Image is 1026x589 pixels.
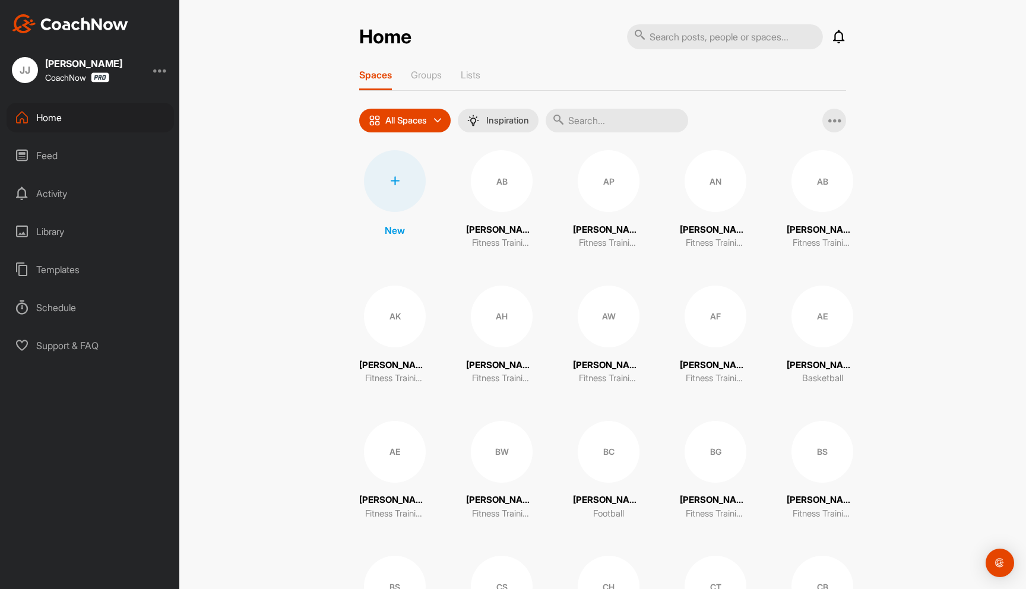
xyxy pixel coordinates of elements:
a: AN[PERSON_NAME]Fitness Training [680,150,751,250]
div: AK [364,286,426,347]
a: AW[PERSON_NAME]Fitness Training [573,286,644,385]
div: Support & FAQ [7,331,174,360]
div: AE [791,286,853,347]
div: Schedule [7,293,174,322]
div: BW [471,421,533,483]
div: [PERSON_NAME] [45,59,122,68]
a: AF[PERSON_NAME]Fitness Training [680,286,751,385]
img: CoachNow [12,14,128,33]
p: [PERSON_NAME] [466,359,537,372]
p: Fitness Training [579,236,638,250]
p: Fitness Training [686,236,745,250]
p: Football [593,507,624,521]
div: AF [685,286,746,347]
div: BS [791,421,853,483]
p: Fitness Training [472,372,531,385]
p: Fitness Training [686,507,745,521]
p: New [385,223,405,237]
a: BS[PERSON_NAME]Fitness Training [787,421,858,521]
div: Templates [7,255,174,284]
p: All Spaces [385,116,427,125]
div: Activity [7,179,174,208]
p: [PERSON_NAME] [680,359,751,372]
a: AE[PERSON_NAME]/[PERSON_NAME]Fitness Training [359,421,430,521]
a: AE[PERSON_NAME]Basketball [787,286,858,385]
p: Fitness Training [472,236,531,250]
img: CoachNow Pro [91,72,109,83]
a: AB[PERSON_NAME]Fitness Training [787,150,858,250]
p: Fitness Training [579,372,638,385]
a: BG[PERSON_NAME]Fitness Training [680,421,751,521]
div: AH [471,286,533,347]
p: [PERSON_NAME] [466,223,537,237]
p: Spaces [359,69,392,81]
p: Inspiration [486,116,529,125]
a: BW[PERSON_NAME]Fitness Training [466,421,537,521]
div: AB [791,150,853,212]
img: menuIcon [467,115,479,126]
a: AB[PERSON_NAME]Fitness Training [466,150,537,250]
img: icon [369,115,381,126]
p: [PERSON_NAME] [680,223,751,237]
p: Fitness Training [686,372,745,385]
p: [PERSON_NAME] [359,359,430,372]
div: BG [685,421,746,483]
p: Fitness Training [793,236,852,250]
p: Fitness Training [365,372,425,385]
h2: Home [359,26,411,49]
div: AW [578,286,639,347]
p: Basketball [802,372,843,385]
p: [PERSON_NAME] [573,493,644,507]
div: BC [578,421,639,483]
div: AP [578,150,639,212]
p: [PERSON_NAME] [787,359,858,372]
p: [PERSON_NAME] [466,493,537,507]
div: Open Intercom Messenger [986,549,1014,577]
p: Lists [461,69,480,81]
a: AK[PERSON_NAME]Fitness Training [359,286,430,385]
p: [PERSON_NAME] [787,493,858,507]
p: Groups [411,69,442,81]
div: Library [7,217,174,246]
div: AB [471,150,533,212]
p: [PERSON_NAME]/[PERSON_NAME] [359,493,430,507]
a: AH[PERSON_NAME]Fitness Training [466,286,537,385]
p: [PERSON_NAME] [573,359,644,372]
input: Search posts, people or spaces... [627,24,823,49]
div: AE [364,421,426,483]
div: AN [685,150,746,212]
p: Fitness Training [365,507,425,521]
p: [PERSON_NAME] [787,223,858,237]
a: BC[PERSON_NAME]Football [573,421,644,521]
p: Fitness Training [793,507,852,521]
p: Fitness Training [472,507,531,521]
p: [PERSON_NAME] [680,493,751,507]
a: AP[PERSON_NAME]Fitness Training [573,150,644,250]
p: [PERSON_NAME] [573,223,644,237]
div: JJ [12,57,38,83]
div: Home [7,103,174,132]
div: Feed [7,141,174,170]
div: CoachNow [45,72,109,83]
input: Search... [546,109,688,132]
